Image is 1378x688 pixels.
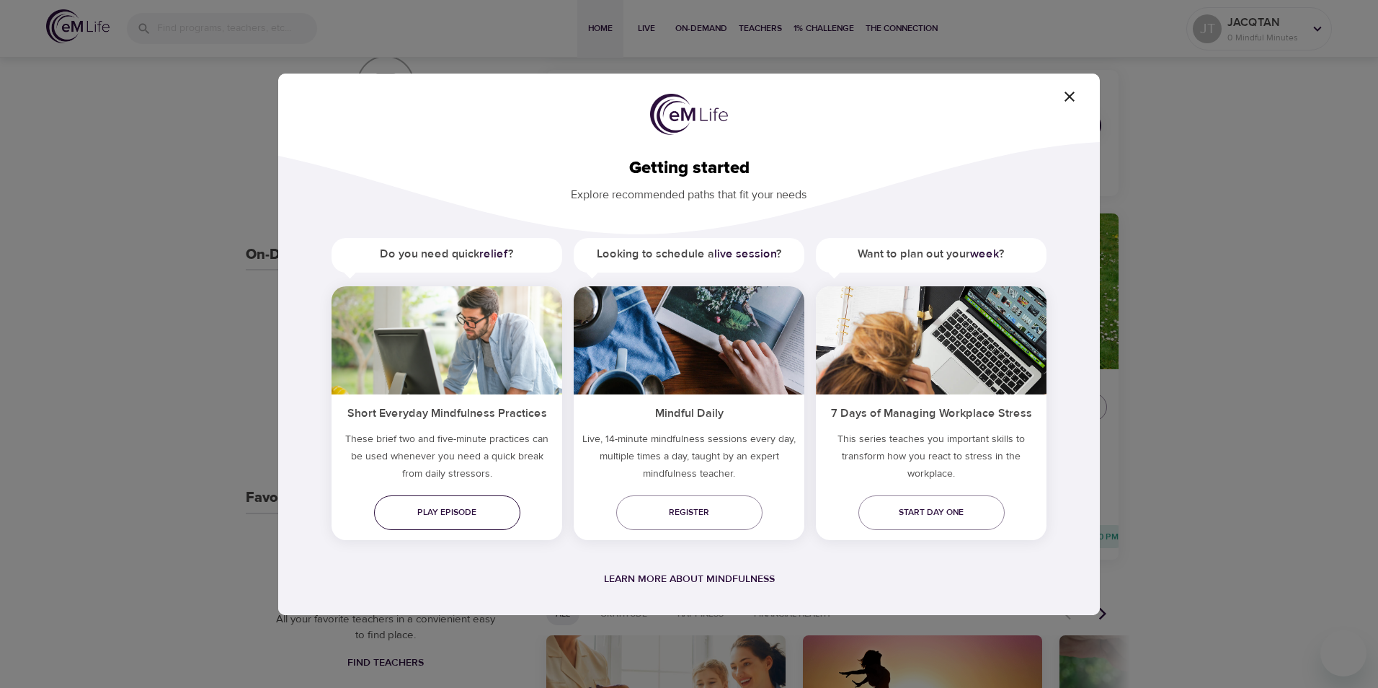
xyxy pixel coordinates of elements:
span: Start day one [870,505,993,520]
img: ims [816,286,1046,394]
p: Explore recommended paths that fit your needs [301,178,1077,203]
a: Register [616,495,763,530]
a: relief [479,247,508,261]
h5: Looking to schedule a ? [574,238,804,270]
a: Start day one [858,495,1005,530]
h5: Want to plan out your ? [816,238,1046,270]
h5: These brief two and five-minute practices can be used whenever you need a quick break from daily ... [332,431,562,488]
span: Register [628,505,751,520]
p: This series teaches you important skills to transform how you react to stress in the workplace. [816,431,1046,488]
h5: Short Everyday Mindfulness Practices [332,394,562,430]
h5: Do you need quick ? [332,238,562,270]
h5: Mindful Daily [574,394,804,430]
a: Learn more about mindfulness [604,573,775,586]
a: live session [714,247,776,261]
img: ims [574,286,804,394]
h2: Getting started [301,158,1077,179]
img: logo [650,94,728,136]
img: ims [332,286,562,394]
a: Play episode [374,495,520,530]
p: Live, 14-minute mindfulness sessions every day, multiple times a day, taught by an expert mindful... [574,431,804,488]
h5: 7 Days of Managing Workplace Stress [816,394,1046,430]
a: week [970,247,999,261]
span: Play episode [386,505,509,520]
